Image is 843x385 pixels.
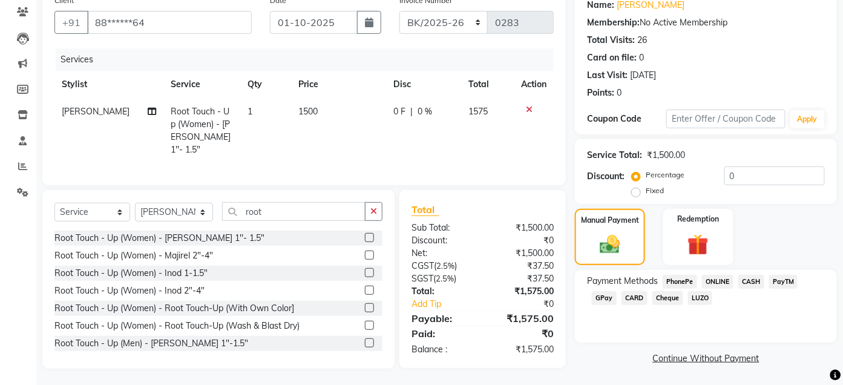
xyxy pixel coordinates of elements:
span: Payment Methods [587,275,658,288]
div: Root Touch - Up (Women) - Inod 1-1.5" [54,267,208,280]
label: Fixed [646,185,664,196]
span: CGST [412,260,434,271]
div: Membership: [587,16,640,29]
div: Services [56,48,563,71]
th: Total [461,71,514,98]
div: ₹37.50 [483,260,563,272]
label: Manual Payment [581,215,639,226]
span: Total [412,203,439,216]
div: ( ) [402,272,483,285]
div: Root Touch - Up (Women) - [PERSON_NAME] 1''- 1.5" [54,232,264,245]
div: Paid: [402,326,483,341]
div: ₹1,500.00 [483,222,563,234]
img: _gift.svg [681,232,715,258]
div: 26 [637,34,647,47]
div: ₹1,575.00 [483,311,563,326]
span: CASH [738,275,764,289]
input: Search by Name/Mobile/Email/Code [87,11,252,34]
div: Points: [587,87,614,99]
span: 2.5% [436,274,454,283]
th: Action [514,71,554,98]
span: LUZO [688,291,713,305]
span: Cheque [652,291,683,305]
span: 1500 [298,106,318,117]
div: Root Touch - Up (Women) - Root Touch-Up (With Own Color] [54,302,294,315]
div: Card on file: [587,51,637,64]
span: Root Touch - Up (Women) - [PERSON_NAME] 1''- 1.5" [171,106,231,155]
span: ONLINE [702,275,733,289]
div: Root Touch - Up (Women) - Majirel 2"-4" [54,249,213,262]
div: Service Total: [587,149,642,162]
span: CARD [622,291,648,305]
label: Redemption [677,214,719,225]
button: Apply [790,110,825,128]
div: ₹1,500.00 [647,149,685,162]
div: ( ) [402,260,483,272]
div: [DATE] [630,69,656,82]
div: ₹1,575.00 [483,285,563,298]
span: | [410,105,413,118]
div: 0 [639,51,644,64]
div: Sub Total: [402,222,483,234]
div: ₹0 [483,326,563,341]
div: Coupon Code [587,113,666,125]
div: Root Touch - Up (Women) - Inod 2"-4" [54,285,205,297]
span: 1575 [468,106,488,117]
div: Discount: [587,170,625,183]
a: Add Tip [402,298,496,311]
a: Continue Without Payment [577,352,835,365]
div: ₹1,575.00 [483,343,563,356]
div: Payable: [402,311,483,326]
span: PhonePe [663,275,697,289]
img: _cash.svg [594,233,626,256]
div: Root Touch - Up (Men) - [PERSON_NAME] 1''-1.5" [54,337,248,350]
span: 0 F [393,105,405,118]
div: Total: [402,285,483,298]
div: ₹37.50 [483,272,563,285]
div: Total Visits: [587,34,635,47]
input: Search or Scan [222,202,366,221]
div: Discount: [402,234,483,247]
th: Disc [386,71,461,98]
input: Enter Offer / Coupon Code [666,110,785,128]
span: 1 [248,106,252,117]
span: PayTM [769,275,798,289]
th: Qty [240,71,291,98]
span: 2.5% [436,261,454,271]
div: ₹1,500.00 [483,247,563,260]
span: 0 % [418,105,432,118]
div: No Active Membership [587,16,825,29]
span: SGST [412,273,433,284]
button: +91 [54,11,88,34]
label: Percentage [646,169,684,180]
th: Price [291,71,386,98]
div: Net: [402,247,483,260]
th: Service [164,71,241,98]
div: 0 [617,87,622,99]
span: [PERSON_NAME] [62,106,130,117]
div: Last Visit: [587,69,628,82]
div: Root Touch - Up (Women) - Root Touch-Up (Wash & Blast Dry) [54,320,300,332]
div: Balance : [402,343,483,356]
div: ₹0 [496,298,563,311]
span: GPay [592,291,617,305]
th: Stylist [54,71,164,98]
div: ₹0 [483,234,563,247]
